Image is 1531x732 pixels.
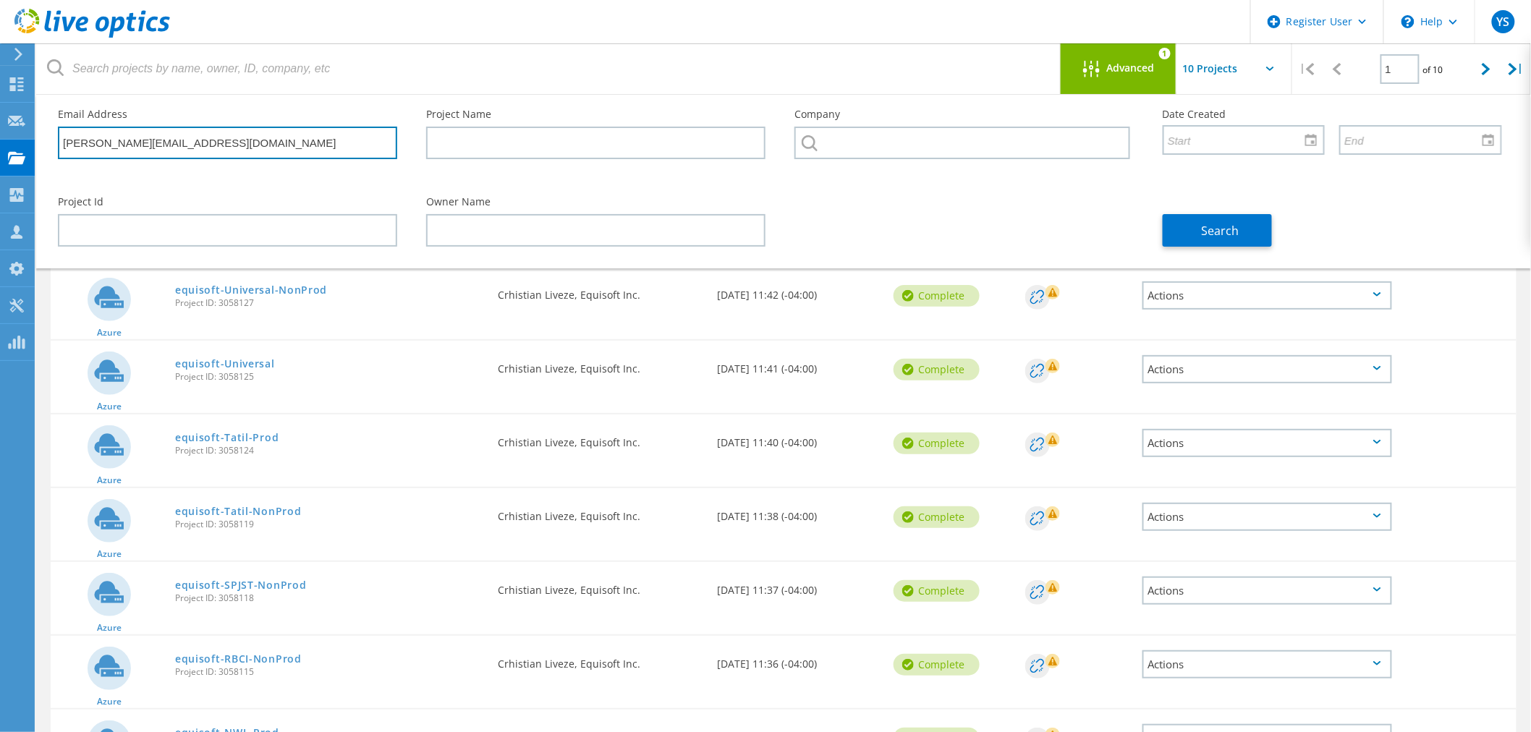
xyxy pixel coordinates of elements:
input: End [1341,126,1490,153]
span: Project ID: 3058127 [175,299,483,307]
span: Azure [97,697,122,706]
div: [DATE] 11:42 (-04:00) [711,267,886,315]
div: Crhistian Liveze, Equisoft Inc. [491,488,711,536]
div: Crhistian Liveze, Equisoft Inc. [491,341,711,388]
span: Advanced [1107,63,1155,73]
span: Azure [97,402,122,411]
label: Project Id [58,197,397,207]
a: equisoft-Universal-NonProd [175,285,327,295]
span: Project ID: 3058119 [175,520,483,529]
a: Live Optics Dashboard [14,30,170,41]
label: Project Name [426,109,765,119]
span: Azure [97,550,122,558]
div: Crhistian Liveze, Equisoft Inc. [491,267,711,315]
button: Search [1163,214,1272,247]
a: equisoft-Universal [175,359,275,369]
div: | [1292,43,1322,95]
label: Owner Name [426,197,765,207]
div: Complete [894,359,980,380]
div: Complete [894,506,980,528]
div: Complete [894,654,980,676]
label: Email Address [58,109,397,119]
span: YS [1496,16,1509,27]
div: [DATE] 11:41 (-04:00) [711,341,886,388]
div: Crhistian Liveze, Equisoft Inc. [491,636,711,684]
span: Azure [97,328,122,337]
div: [DATE] 11:40 (-04:00) [711,414,886,462]
div: | [1501,43,1531,95]
div: Actions [1142,281,1392,310]
div: [DATE] 11:37 (-04:00) [711,562,886,610]
a: equisoft-SPJST-NonProd [175,580,306,590]
div: Crhistian Liveze, Equisoft Inc. [491,414,711,462]
input: Start [1164,126,1313,153]
div: Actions [1142,650,1392,678]
span: Search [1201,223,1239,239]
span: Project ID: 3058124 [175,446,483,455]
div: [DATE] 11:36 (-04:00) [711,636,886,684]
span: Project ID: 3058125 [175,373,483,381]
div: Actions [1142,576,1392,605]
div: Actions [1142,503,1392,531]
a: equisoft-RBCI-NonProd [175,654,302,664]
div: Complete [894,433,980,454]
label: Company [794,109,1134,119]
span: Azure [97,624,122,632]
div: Actions [1142,429,1392,457]
span: Project ID: 3058118 [175,594,483,603]
input: Search projects by name, owner, ID, company, etc [36,43,1061,94]
div: Complete [894,580,980,602]
div: [DATE] 11:38 (-04:00) [711,488,886,536]
span: Project ID: 3058115 [175,668,483,676]
a: equisoft-Tatil-NonProd [175,506,301,516]
div: Actions [1142,355,1392,383]
div: Crhistian Liveze, Equisoft Inc. [491,562,711,610]
a: equisoft-Tatil-Prod [175,433,279,443]
span: of 10 [1423,64,1443,76]
div: Complete [894,285,980,307]
span: Azure [97,476,122,485]
label: Date Created [1163,109,1502,119]
svg: \n [1401,15,1415,28]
